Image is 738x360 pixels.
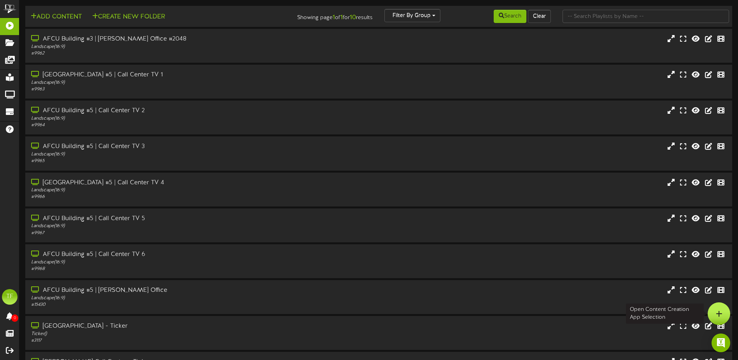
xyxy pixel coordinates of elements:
[31,295,314,302] div: Landscape ( 16:9 )
[494,10,526,23] button: Search
[31,151,314,158] div: Landscape ( 16:9 )
[31,50,314,57] div: # 9962
[28,12,84,22] button: Add Content
[11,314,18,322] span: 0
[31,194,314,200] div: # 9966
[31,259,314,266] div: Landscape ( 16:9 )
[31,230,314,236] div: # 9967
[31,115,314,122] div: Landscape ( 16:9 )
[31,214,314,223] div: AFCU Building #5 | Call Center TV 5
[31,142,314,151] div: AFCU Building #5 | Call Center TV 3
[31,35,314,44] div: AFCU Building #3 | [PERSON_NAME] Office #2048
[31,331,314,337] div: Ticker ( )
[31,187,314,194] div: Landscape ( 16:9 )
[260,9,379,22] div: Showing page of for results
[350,14,356,21] strong: 10
[563,10,729,23] input: -- Search Playlists by Name --
[31,302,314,308] div: # 15430
[31,79,314,86] div: Landscape ( 16:9 )
[31,266,314,272] div: # 9968
[31,223,314,229] div: Landscape ( 16:9 )
[340,14,343,21] strong: 1
[2,289,18,305] div: TF
[31,286,314,295] div: AFCU Building #5 | [PERSON_NAME] Office
[31,44,314,50] div: Landscape ( 16:9 )
[90,12,167,22] button: Create New Folder
[31,71,314,79] div: [GEOGRAPHIC_DATA] #5 | Call Center TV 1
[31,122,314,129] div: # 9964
[31,178,314,187] div: [GEOGRAPHIC_DATA] #5 | Call Center TV 4
[31,158,314,164] div: # 9965
[31,337,314,344] div: # 3117
[31,250,314,259] div: AFCU Building #5 | Call Center TV 6
[333,14,335,21] strong: 1
[31,322,314,331] div: [GEOGRAPHIC_DATA] - Ticker
[31,86,314,93] div: # 9963
[31,106,314,115] div: AFCU Building #5 | Call Center TV 2
[384,9,440,22] button: Filter By Group
[712,334,730,352] div: Open Intercom Messenger
[528,10,551,23] button: Clear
